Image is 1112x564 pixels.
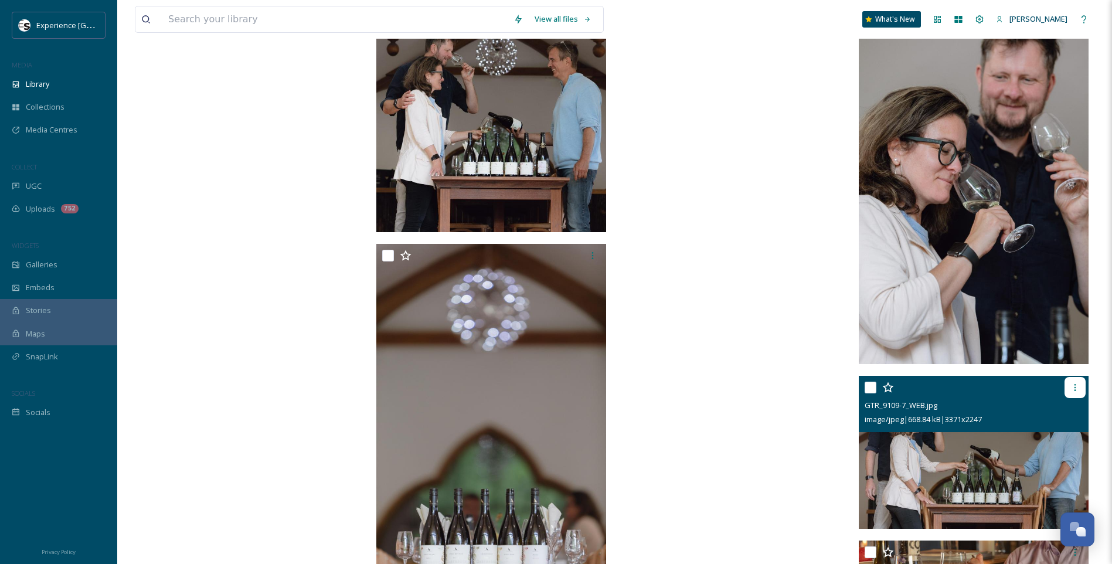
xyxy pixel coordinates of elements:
[865,414,982,424] span: image/jpeg | 668.84 kB | 3371 x 2247
[1060,512,1094,546] button: Open Chat
[990,8,1073,30] a: [PERSON_NAME]
[865,400,937,410] span: GTR_9109-7_WEB.jpg
[1009,13,1067,24] span: [PERSON_NAME]
[12,162,37,171] span: COLLECT
[42,548,76,556] span: Privacy Policy
[12,60,32,69] span: MEDIA
[26,203,55,215] span: Uploads
[42,544,76,558] a: Privacy Policy
[61,204,79,213] div: 752
[12,241,39,250] span: WIDGETS
[12,389,35,397] span: SOCIALS
[26,282,55,293] span: Embeds
[36,19,152,30] span: Experience [GEOGRAPHIC_DATA]
[26,124,77,135] span: Media Centres
[26,328,45,339] span: Maps
[162,6,508,32] input: Search your library
[26,351,58,362] span: SnapLink
[529,8,597,30] a: View all files
[19,19,30,31] img: WSCC%20ES%20Socials%20Icon%20-%20Secondary%20-%20Black.jpg
[26,101,64,113] span: Collections
[26,181,42,192] span: UGC
[862,11,921,28] a: What's New
[26,259,57,270] span: Galleries
[26,305,51,316] span: Stories
[859,376,1089,529] img: GTR_9109-7_WEB.jpg
[859,19,1089,364] img: GTR_9134-11_WEB.jpg
[26,79,49,90] span: Library
[26,407,50,418] span: Socials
